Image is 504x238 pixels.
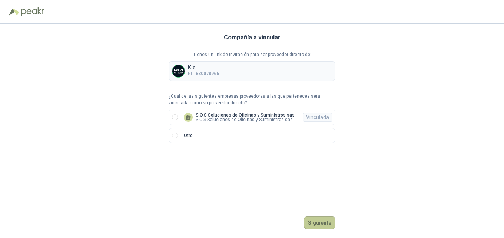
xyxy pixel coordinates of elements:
p: Tienes un link de invitación para ser proveedor directo de: [169,51,335,58]
img: Logo [9,8,19,16]
button: Siguiente [304,216,335,229]
p: ¿Cuál de las siguientes empresas proveedoras a las que perteneces será vinculada como su proveedo... [169,93,335,107]
p: NIT [188,70,219,77]
b: 830078966 [196,71,219,76]
p: S.O.S Soluciones de Oficinas y Suministros sas [196,117,295,122]
p: S.O.S Soluciones de Oficinas y Suministros sas [196,113,295,117]
div: Vinculada [303,113,332,122]
p: Otro [184,132,193,139]
img: Peakr [21,7,44,16]
p: Kia [188,65,219,70]
h3: Compañía a vincular [224,33,281,42]
img: Company Logo [172,65,185,77]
